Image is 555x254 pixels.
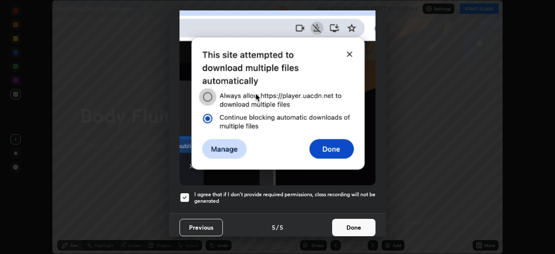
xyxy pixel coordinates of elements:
h4: / [276,223,279,232]
h5: I agree that if I don't provide required permissions, class recording will not be generated [194,191,375,205]
button: Done [332,219,375,236]
button: Previous [180,219,223,236]
h4: 5 [280,223,283,232]
h4: 5 [272,223,275,232]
